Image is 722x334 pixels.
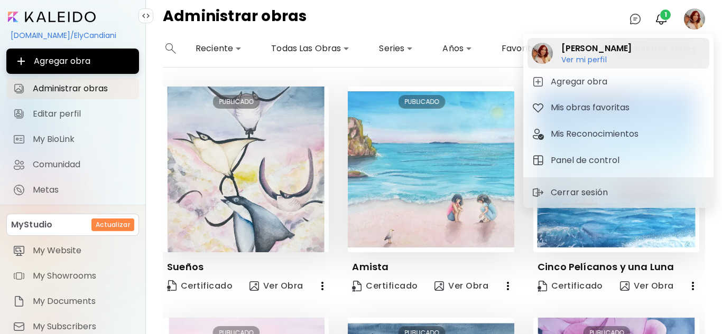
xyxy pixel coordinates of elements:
[532,75,544,88] img: tab
[532,101,544,114] img: tab
[527,150,709,171] button: tabPanel de control
[551,186,611,199] p: Cerrar sesión
[561,55,632,64] h6: Ver mi perfil
[527,71,709,92] button: tabAgregar obra
[532,154,544,167] img: tab
[561,42,632,55] h2: [PERSON_NAME]
[527,182,615,203] button: sign-outCerrar sesión
[551,101,633,114] h5: Mis obras favoritas
[551,154,623,167] h5: Panel de control
[532,186,544,199] img: sign-out
[551,75,610,88] h5: Agregar obra
[551,128,642,140] h5: Mis Reconocimientos
[527,97,709,118] button: tabMis obras favoritas
[527,123,709,145] button: tabMis Reconocimientos
[532,128,544,140] img: tab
